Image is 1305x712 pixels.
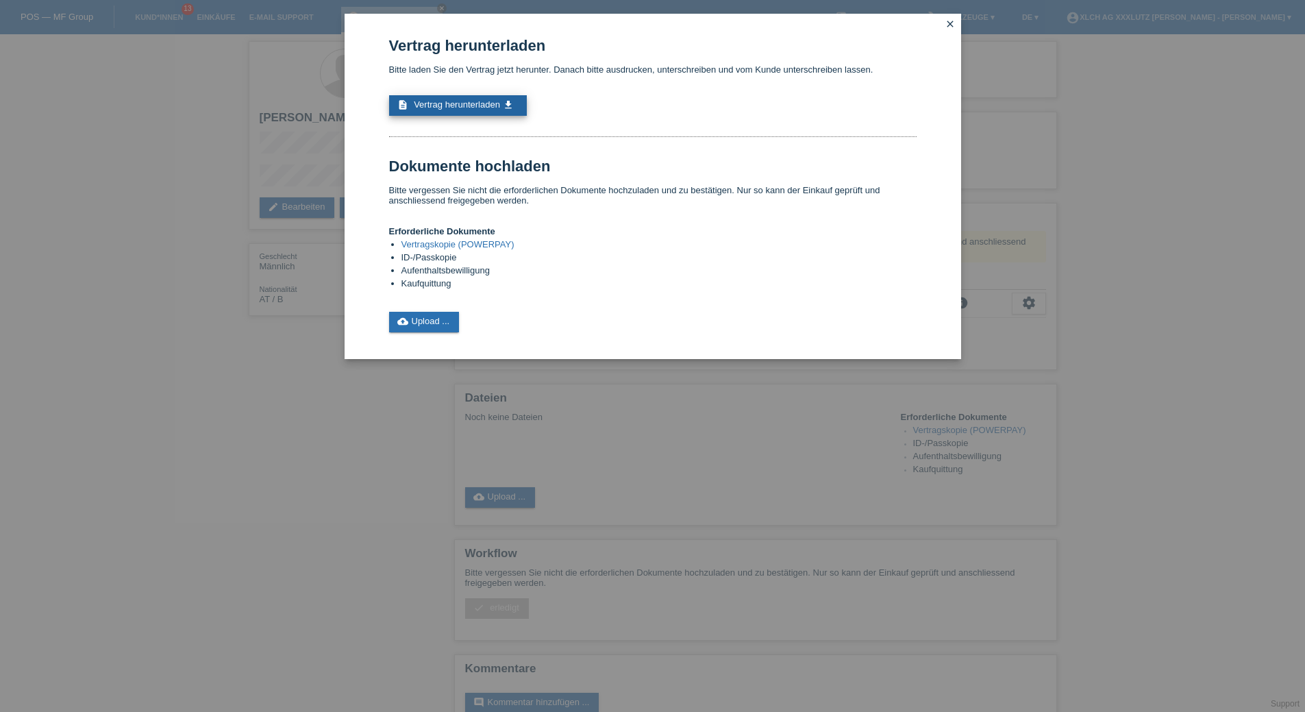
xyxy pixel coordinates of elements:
a: close [941,17,959,33]
h1: Vertrag herunterladen [389,37,917,54]
a: cloud_uploadUpload ... [389,312,460,332]
p: Bitte vergessen Sie nicht die erforderlichen Dokumente hochzuladen und zu bestätigen. Nur so kann... [389,185,917,206]
li: Kaufquittung [401,278,917,291]
span: Vertrag herunterladen [414,99,500,110]
li: Aufenthaltsbewilligung [401,265,917,278]
i: close [945,19,956,29]
h4: Erforderliche Dokumente [389,226,917,236]
a: description Vertrag herunterladen get_app [389,95,527,116]
i: description [397,99,408,110]
i: cloud_upload [397,316,408,327]
li: ID-/Passkopie [401,252,917,265]
p: Bitte laden Sie den Vertrag jetzt herunter. Danach bitte ausdrucken, unterschreiben und vom Kunde... [389,64,917,75]
a: Vertragskopie (POWERPAY) [401,239,514,249]
i: get_app [503,99,514,110]
h1: Dokumente hochladen [389,158,917,175]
